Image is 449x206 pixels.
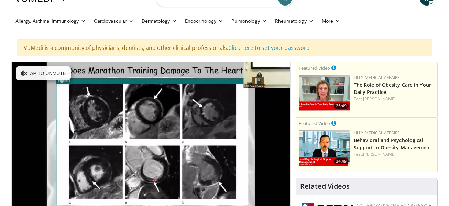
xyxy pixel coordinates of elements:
small: Featured Video [299,65,330,71]
h4: Related Videos [300,182,350,191]
a: 25:49 [299,75,350,111]
a: 24:49 [299,130,350,166]
a: Lilly Medical Affairs [354,130,400,136]
a: Dermatology [138,14,181,28]
div: Feat. [354,96,435,102]
div: VuMedi is a community of physicians, dentists, and other clinical professionals. [17,39,432,56]
a: Cardiovascular [90,14,138,28]
a: Endocrinology [181,14,227,28]
img: e1208b6b-349f-4914-9dd7-f97803bdbf1d.png.150x105_q85_crop-smart_upscale.png [299,75,350,111]
span: 24:49 [334,158,349,164]
a: Pulmonology [227,14,271,28]
img: ba3304f6-7838-4e41-9c0f-2e31ebde6754.png.150x105_q85_crop-smart_upscale.png [299,130,350,166]
a: [PERSON_NAME] [363,151,396,157]
div: Feat. [354,151,435,158]
span: 25:49 [334,103,349,109]
a: Rheumatology [271,14,318,28]
a: [PERSON_NAME] [363,96,396,102]
a: Behavioral and Psychological Support in Obesity Management [354,137,432,151]
a: The Role of Obesity Care in Your Daily Practice [354,82,431,95]
small: Featured Video [299,120,330,127]
a: More [318,14,344,28]
a: Allergy, Asthma, Immunology [11,14,90,28]
button: Tap to unmute [16,66,71,80]
a: Lilly Medical Affairs [354,75,400,80]
a: Click here to set your password [228,44,310,52]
